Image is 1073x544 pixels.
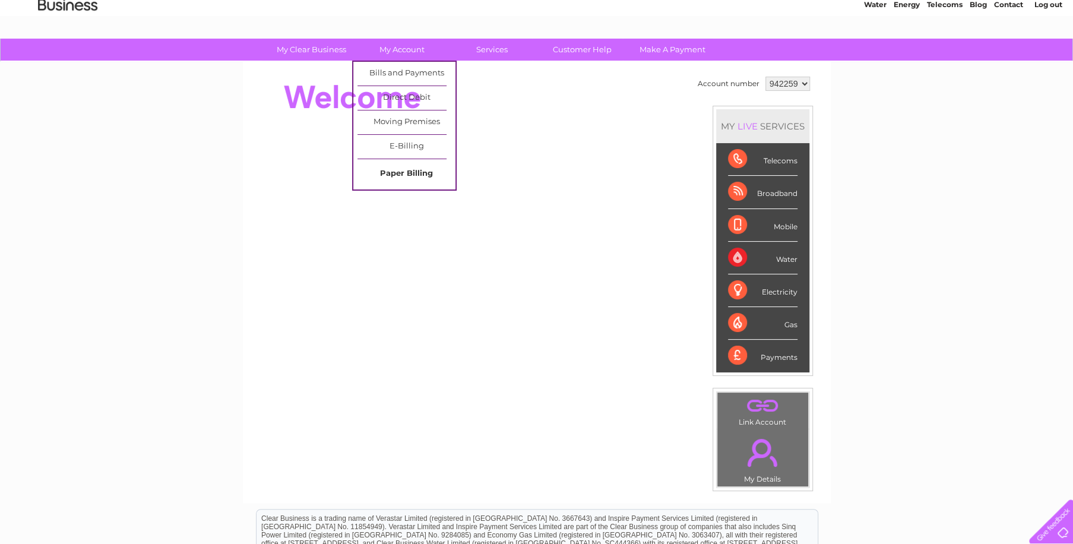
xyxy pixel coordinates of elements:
td: My Details [717,429,809,487]
div: Clear Business is a trading name of Verastar Limited (registered in [GEOGRAPHIC_DATA] No. 3667643... [257,7,818,58]
a: E-Billing [357,135,455,159]
div: Mobile [728,209,797,242]
div: Electricity [728,274,797,307]
td: Link Account [717,392,809,429]
a: Customer Help [533,39,631,61]
a: 0333 014 3131 [849,6,931,21]
a: . [720,432,805,473]
a: . [720,396,805,416]
a: Contact [994,50,1023,59]
a: Water [864,50,887,59]
a: Blog [970,50,987,59]
td: Account number [695,74,762,94]
div: Payments [728,340,797,372]
div: Broadband [728,176,797,208]
div: Telecoms [728,143,797,176]
a: Energy [894,50,920,59]
a: My Clear Business [262,39,360,61]
a: Telecoms [927,50,963,59]
div: LIVE [735,121,760,132]
a: Log out [1034,50,1062,59]
a: My Account [353,39,451,61]
a: Bills and Payments [357,62,455,86]
div: Gas [728,307,797,340]
a: Services [443,39,541,61]
a: Make A Payment [623,39,721,61]
a: Direct Debit [357,86,455,110]
div: MY SERVICES [716,109,809,143]
a: Moving Premises [357,110,455,134]
a: Paper Billing [357,162,455,186]
div: Water [728,242,797,274]
img: logo.png [37,31,98,67]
